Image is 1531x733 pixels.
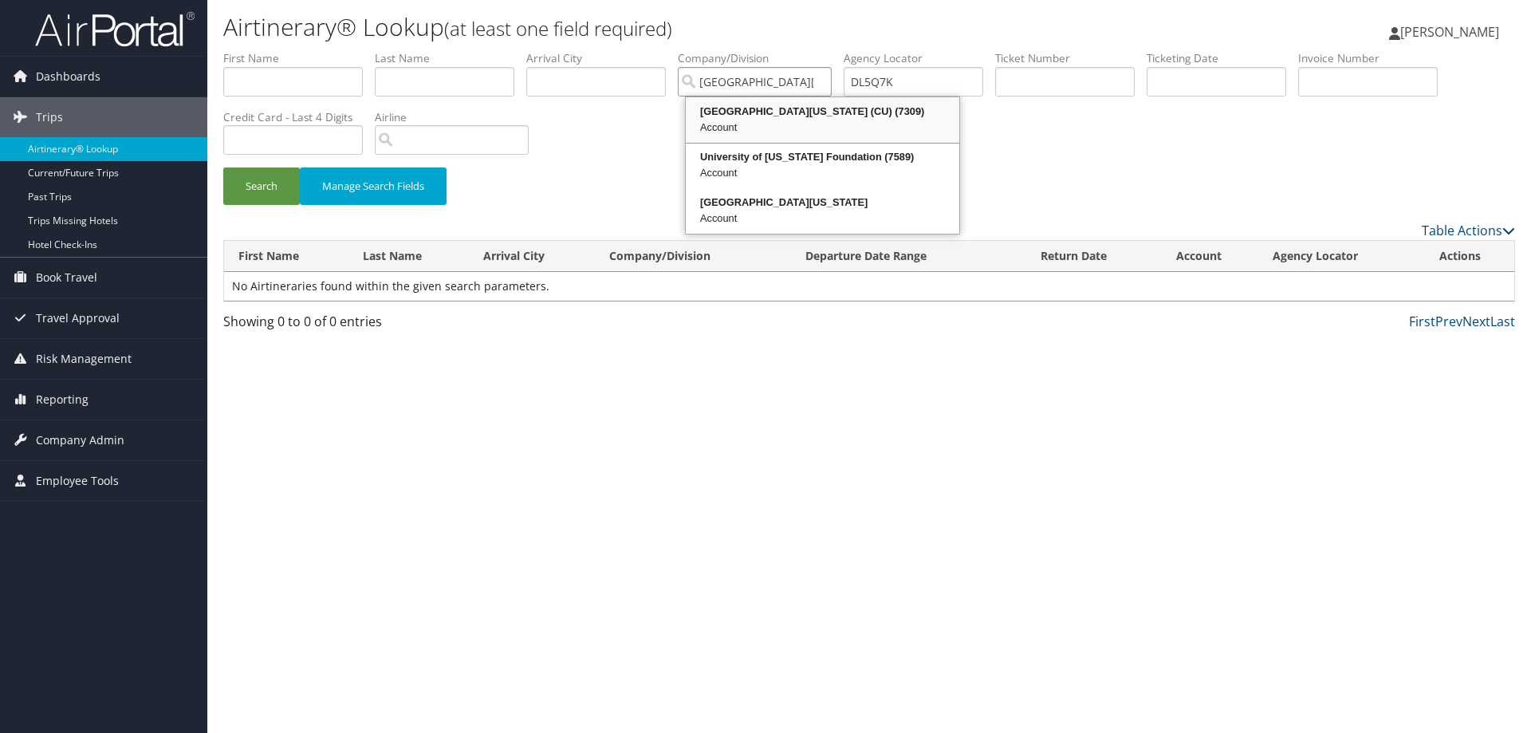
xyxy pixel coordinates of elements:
label: Last Name [375,50,526,66]
label: Invoice Number [1298,50,1450,66]
td: No Airtineraries found within the given search parameters. [224,272,1514,301]
a: [PERSON_NAME] [1389,8,1515,56]
span: Employee Tools [36,461,119,501]
span: Reporting [36,380,89,420]
th: First Name: activate to sort column ascending [224,241,348,272]
button: Manage Search Fields [300,167,447,205]
label: Agency Locator [844,50,995,66]
div: Account [688,120,957,136]
label: Airline [375,109,541,125]
h1: Airtinerary® Lookup [223,10,1084,44]
label: Ticket Number [995,50,1147,66]
th: Account: activate to sort column ascending [1162,241,1258,272]
span: Trips [36,97,63,137]
img: airportal-logo.png [35,10,195,48]
a: Next [1462,313,1490,330]
th: Actions [1425,241,1514,272]
div: [GEOGRAPHIC_DATA][US_STATE] [688,195,957,211]
label: First Name [223,50,375,66]
th: Company/Division [595,241,790,272]
a: Last [1490,313,1515,330]
div: Account [688,211,957,227]
label: Arrival City [526,50,678,66]
label: Company/Division [678,50,844,66]
th: Departure Date Range: activate to sort column ascending [791,241,1026,272]
span: Dashboards [36,57,100,97]
span: Company Admin [36,420,124,460]
div: Account [688,165,957,181]
th: Arrival City: activate to sort column ascending [469,241,595,272]
div: University of [US_STATE] Foundation (7589) [688,149,957,165]
span: Book Travel [36,258,97,298]
a: Prev [1435,313,1462,330]
th: Last Name: activate to sort column ascending [348,241,470,272]
button: Search [223,167,300,205]
span: Travel Approval [36,298,120,338]
div: [GEOGRAPHIC_DATA][US_STATE] (CU) (7309) [688,104,957,120]
div: Showing 0 to 0 of 0 entries [223,312,529,339]
a: Table Actions [1422,222,1515,239]
label: Ticketing Date [1147,50,1298,66]
small: (at least one field required) [444,15,672,41]
th: Agency Locator: activate to sort column ascending [1258,241,1425,272]
label: Credit Card - Last 4 Digits [223,109,375,125]
th: Return Date: activate to sort column ascending [1026,241,1163,272]
span: Risk Management [36,339,132,379]
a: First [1409,313,1435,330]
span: [PERSON_NAME] [1400,23,1499,41]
